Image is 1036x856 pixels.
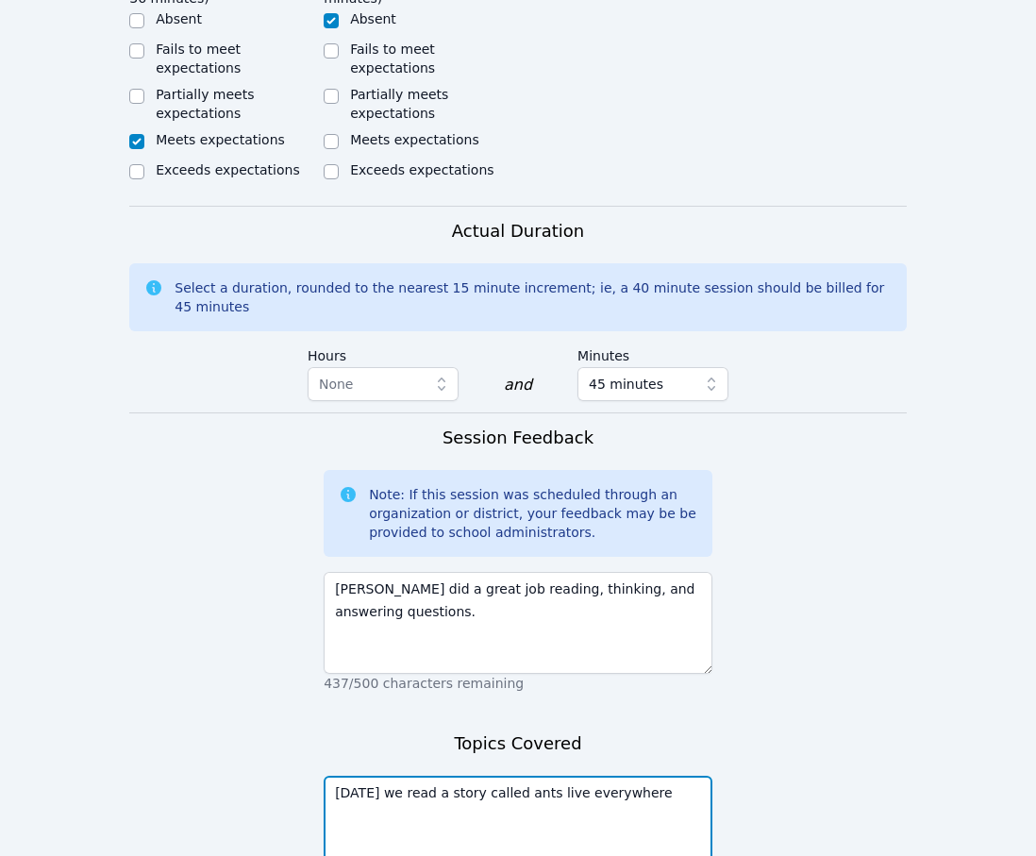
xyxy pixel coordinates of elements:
[589,373,663,395] span: 45 minutes
[454,730,581,757] h3: Topics Covered
[156,87,254,121] label: Partially meets expectations
[443,425,593,451] h3: Session Feedback
[156,11,202,26] label: Absent
[175,278,892,316] div: Select a duration, rounded to the nearest 15 minute increment; ie, a 40 minute session should be ...
[308,339,459,367] label: Hours
[156,132,285,147] label: Meets expectations
[324,674,712,693] p: 437/500 characters remaining
[350,42,435,76] label: Fails to meet expectations
[369,485,697,542] div: Note: If this session was scheduled through an organization or district, your feedback may be be ...
[350,162,493,177] label: Exceeds expectations
[308,367,459,401] button: None
[350,87,448,121] label: Partially meets expectations
[452,218,584,244] h3: Actual Duration
[156,42,241,76] label: Fails to meet expectations
[504,374,532,396] div: and
[324,572,712,674] textarea: [PERSON_NAME] did a great job reading, thinking, and answering questions.
[350,11,396,26] label: Absent
[319,377,354,392] span: None
[577,367,728,401] button: 45 minutes
[350,132,479,147] label: Meets expectations
[577,339,728,367] label: Minutes
[156,162,299,177] label: Exceeds expectations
